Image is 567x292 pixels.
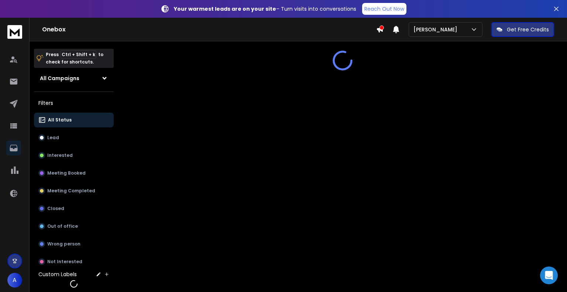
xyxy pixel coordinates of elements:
[47,206,64,212] p: Closed
[34,237,114,251] button: Wrong person
[42,25,376,34] h1: Onebox
[507,26,549,33] p: Get Free Credits
[34,254,114,269] button: Not Interested
[47,152,73,158] p: Interested
[34,148,114,163] button: Interested
[34,98,114,108] h3: Filters
[34,166,114,181] button: Meeting Booked
[7,273,22,288] button: A
[48,117,72,123] p: All Status
[46,51,103,66] p: Press to check for shortcuts.
[362,3,406,15] a: Reach Out Now
[34,219,114,234] button: Out of office
[61,50,96,59] span: Ctrl + Shift + k
[47,259,82,265] p: Not Interested
[47,170,86,176] p: Meeting Booked
[7,25,22,39] img: logo
[47,241,80,247] p: Wrong person
[47,223,78,229] p: Out of office
[34,130,114,145] button: Lead
[413,26,460,33] p: [PERSON_NAME]
[34,201,114,216] button: Closed
[34,113,114,127] button: All Status
[34,183,114,198] button: Meeting Completed
[47,188,95,194] p: Meeting Completed
[174,5,276,13] strong: Your warmest leads are on your site
[47,135,59,141] p: Lead
[38,271,77,278] h3: Custom Labels
[34,71,114,86] button: All Campaigns
[491,22,554,37] button: Get Free Credits
[364,5,404,13] p: Reach Out Now
[540,267,558,284] div: Open Intercom Messenger
[174,5,356,13] p: – Turn visits into conversations
[40,75,79,82] h1: All Campaigns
